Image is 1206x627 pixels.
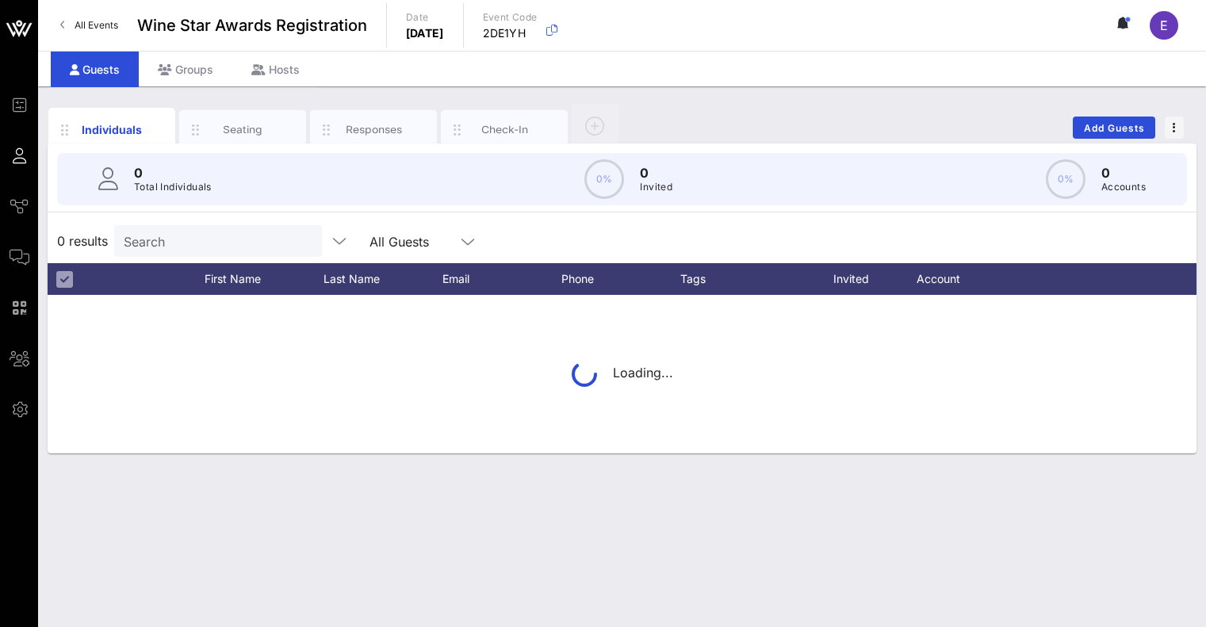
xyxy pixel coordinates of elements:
[902,263,990,295] div: Account
[137,13,367,37] span: Wine Star Awards Registration
[1101,163,1146,182] p: 0
[134,163,212,182] p: 0
[1083,122,1146,134] span: Add Guests
[680,263,815,295] div: Tags
[406,10,444,25] p: Date
[1073,117,1155,139] button: Add Guests
[208,122,278,137] div: Seating
[1160,17,1168,33] span: E
[339,122,409,137] div: Responses
[369,235,429,249] div: All Guests
[483,25,538,41] p: 2DE1YH
[77,121,147,138] div: Individuals
[1150,11,1178,40] div: E
[469,122,540,137] div: Check-In
[1101,179,1146,195] p: Accounts
[442,263,561,295] div: Email
[406,25,444,41] p: [DATE]
[483,10,538,25] p: Event Code
[139,52,232,87] div: Groups
[561,263,680,295] div: Phone
[205,263,324,295] div: First Name
[51,52,139,87] div: Guests
[75,19,118,31] span: All Events
[360,225,487,257] div: All Guests
[324,263,442,295] div: Last Name
[51,13,128,38] a: All Events
[640,163,672,182] p: 0
[815,263,902,295] div: Invited
[572,361,673,387] div: Loading...
[232,52,319,87] div: Hosts
[134,179,212,195] p: Total Individuals
[640,179,672,195] p: Invited
[57,231,108,250] span: 0 results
